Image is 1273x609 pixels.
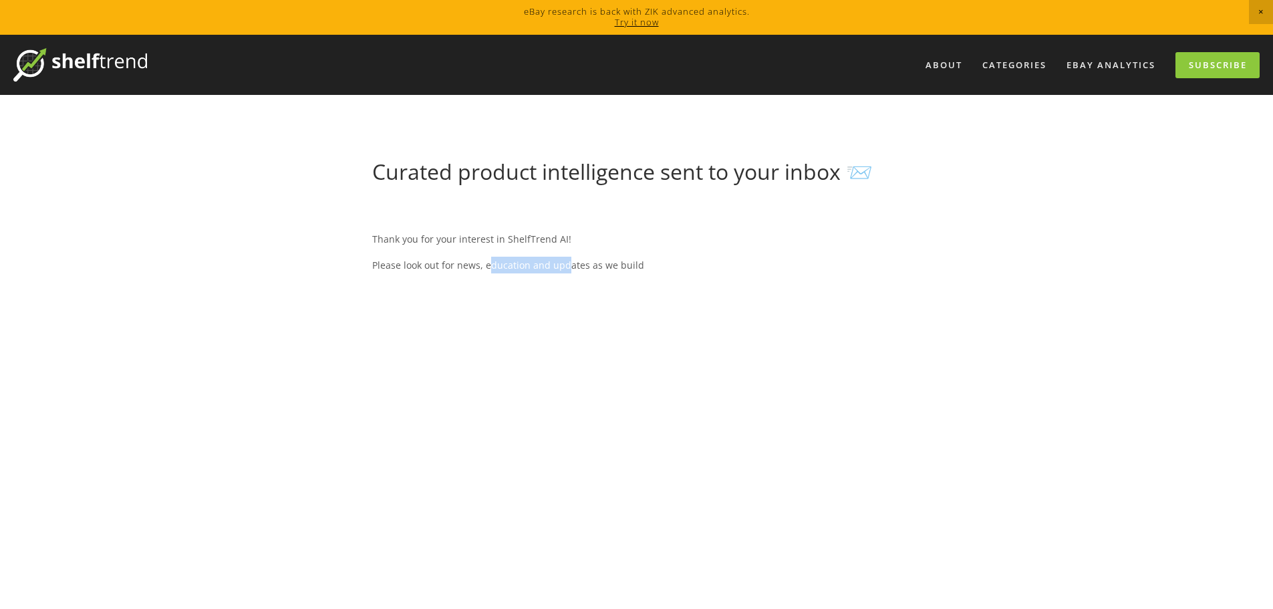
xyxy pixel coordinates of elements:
[1058,54,1164,76] a: eBay Analytics
[1175,52,1260,78] a: Subscribe
[372,159,901,185] h1: Curated product intelligence sent to your inbox 📨
[615,16,659,28] a: Try it now
[974,54,1055,76] div: Categories
[13,48,147,82] img: ShelfTrend
[372,231,901,247] p: Thank you for your interest in ShelfTrend AI!
[372,257,901,273] p: Please look out for news, education and updates as we build
[917,54,971,76] a: About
